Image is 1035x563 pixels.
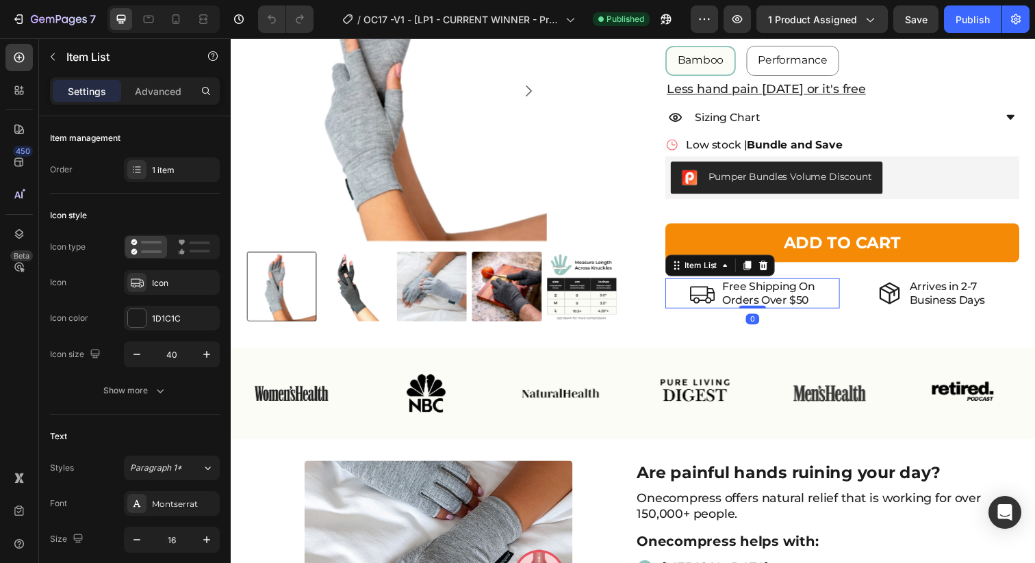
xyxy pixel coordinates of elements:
p: Onecompress offers natural relief that is working for over 150,000+ people. [415,462,804,494]
div: Icon [152,277,216,289]
img: CIumv63twf4CEAE=.png [460,134,476,150]
button: 1 product assigned [756,5,888,33]
span: Paragraph 1* [130,462,182,474]
div: Pumper Bundles Volume Discount [487,134,654,148]
button: Publish [944,5,1001,33]
button: Carousel Next Arrow [296,45,312,62]
span: Bamboo [456,16,503,29]
div: Order [50,163,73,176]
div: 1 item [152,164,216,176]
div: Icon color [50,312,88,324]
div: 0 [526,281,539,292]
p: Less hand pain [DATE] or it's free [445,45,804,60]
div: Montserrat [152,498,216,510]
img: gempages_491478759153599514-28c8ba1e-7b31-437d-a832-5281c75c39e2.png [550,316,674,409]
div: Add to Cart [565,199,685,219]
button: Show more [50,378,220,403]
div: 450 [13,146,33,157]
span: Save [905,14,928,25]
div: Open Intercom Messenger [988,496,1021,529]
p: Advanced [135,84,181,99]
p: Item List [66,49,183,65]
div: Undo/Redo [258,5,314,33]
p: Sizing Chart [474,74,541,87]
p: Are painful hands ruining your day? [415,432,804,454]
img: gempages_491478759153599514-45722818-7316-48cb-8c48-faae58a1d5a4.png [687,316,811,409]
img: gempages_491478759153599514-3310bd0e-b5be-4bcc-9879-993cc91a2c96.png [412,316,536,409]
button: Add to Cart [444,189,805,229]
span: Performance [538,16,609,29]
img: gempages_491478759153599514-103e8c75-b8e0-4ce3-a672-a083403f8398.png [275,316,399,409]
div: Publish [956,12,990,27]
button: Save [893,5,938,33]
div: Styles [50,462,74,474]
strong: Bundle and Save [527,102,624,115]
div: Font [50,497,67,510]
span: 1 product assigned [768,12,857,27]
p: Arrives in 2-7 [693,247,770,260]
p: Free Shipping On [502,247,596,260]
span: / [357,12,361,27]
button: Pumper Bundles Volume Discount [449,126,665,159]
div: Icon style [50,209,87,222]
button: Paragraph 1* [124,456,220,480]
div: 1D1C1C [152,313,216,325]
p: Onecompress helps with: [415,502,804,524]
p: Low stock | [465,102,624,115]
div: Icon [50,276,66,289]
div: Item management [50,132,120,144]
span: OC17 -V1 - [LP1 - CURRENT WINNER - Price At Top] - [DATE] [363,12,560,27]
p: Orders Over $50 [502,261,596,274]
div: Size [50,530,86,549]
p: 7 [90,11,96,27]
div: Beta [10,250,33,261]
iframe: Design area [231,38,1035,563]
div: Icon size [50,345,103,364]
img: gempages_491478759153599514-02140049-36bd-4d83-8d96-4b0e838068ea.png [138,316,261,409]
div: Text [50,430,67,443]
p: Business Days [693,261,770,274]
div: Icon type [50,241,86,253]
p: Settings [68,84,106,99]
div: Item List [461,226,499,238]
span: Published [606,13,644,25]
p: [MEDICAL_DATA] [440,533,565,548]
button: 7 [5,5,102,33]
img: onecompress.com [246,218,318,289]
div: Show more [103,384,167,397]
